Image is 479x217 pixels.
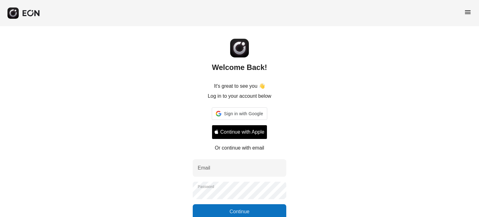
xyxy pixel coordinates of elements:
[224,110,263,117] span: Sign in with Google
[212,107,267,120] div: Sign in with Google
[208,92,271,100] p: Log in to your account below
[215,144,264,152] p: Or continue with email
[198,164,210,172] label: Email
[212,62,267,72] h2: Welcome Back!
[214,82,265,90] p: It's great to see you 👋
[212,125,267,139] button: Signin with apple ID
[198,184,214,189] label: Password
[464,8,472,16] span: menu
